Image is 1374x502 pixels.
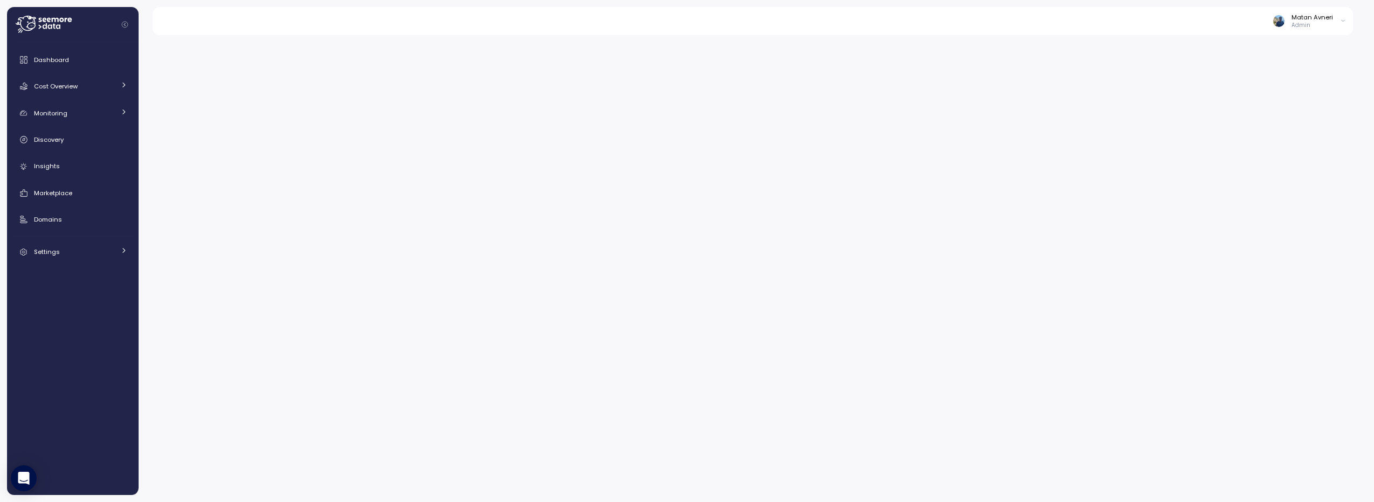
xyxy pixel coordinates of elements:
[11,241,134,263] a: Settings
[118,20,132,29] button: Collapse navigation
[34,82,78,91] span: Cost Overview
[1291,13,1333,22] div: Matan Avneri
[11,102,134,124] a: Monitoring
[11,156,134,177] a: Insights
[11,465,37,491] div: Open Intercom Messenger
[34,215,62,224] span: Domains
[11,182,134,204] a: Marketplace
[34,135,64,144] span: Discovery
[11,75,134,97] a: Cost Overview
[11,209,134,230] a: Domains
[34,56,69,64] span: Dashboard
[11,49,134,71] a: Dashboard
[1273,15,1284,26] img: ALV-UjU5Buw-CzyJ1K5bu8IX8ljTxP1r2yk8HoTTfslSzKbzWCa6EzckuzgdjvDuYc2TP1Pz5PkiZQPmBAYjAFaxkVOoyYKKT...
[34,162,60,170] span: Insights
[34,189,72,197] span: Marketplace
[34,109,67,118] span: Monitoring
[11,129,134,150] a: Discovery
[34,247,60,256] span: Settings
[1291,22,1333,29] p: Admin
